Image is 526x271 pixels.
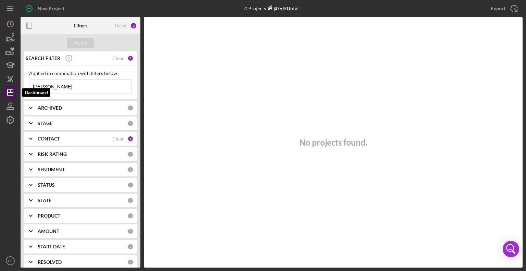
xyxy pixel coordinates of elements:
[127,55,134,61] div: 1
[266,5,279,11] div: $0
[127,259,134,265] div: 0
[112,56,124,61] div: Clear
[3,254,17,268] button: EE
[38,259,62,265] b: RESOLVED
[491,2,505,15] div: Export
[38,151,67,157] b: RISK RATING
[74,38,87,48] div: Apply
[127,228,134,234] div: 0
[38,229,59,234] b: AMOUNT
[127,213,134,219] div: 0
[38,213,60,219] b: PRODUCT
[26,56,60,61] b: SEARCH FILTER
[38,198,51,203] b: STATE
[299,138,367,147] h3: No projects found.
[503,241,519,257] div: Open Intercom Messenger
[38,2,64,15] div: New Project
[127,197,134,204] div: 0
[127,105,134,111] div: 0
[38,105,62,111] b: ARCHIVED
[67,38,94,48] button: Apply
[29,71,132,76] div: Applied in combination with filters below
[8,259,13,263] text: EE
[127,244,134,250] div: 0
[112,136,124,141] div: Clear
[127,182,134,188] div: 0
[127,120,134,126] div: 0
[127,136,134,142] div: 1
[484,2,523,15] button: Export
[245,5,299,11] div: 0 Projects • $0 Total
[127,151,134,157] div: 0
[130,22,137,29] div: 2
[127,167,134,173] div: 0
[38,136,60,141] b: CONTACT
[21,2,71,15] button: New Project
[115,23,127,28] div: Reset
[38,182,55,188] b: STATUS
[74,23,87,28] b: Filters
[38,244,65,249] b: START DATE
[38,167,65,172] b: SENTIMENT
[38,121,52,126] b: STAGE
